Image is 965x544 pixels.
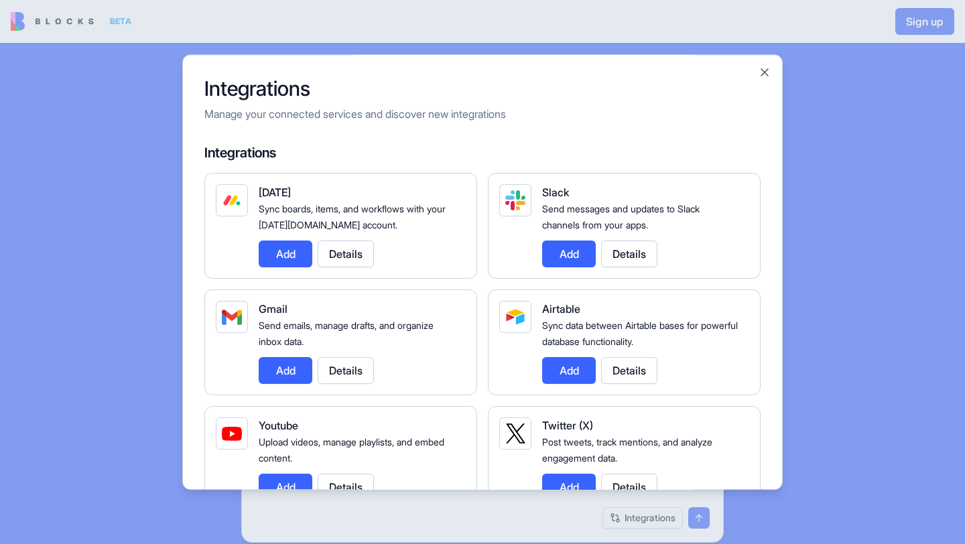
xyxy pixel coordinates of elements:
button: Add [542,357,596,384]
button: Add [542,474,596,500]
button: Details [601,241,657,267]
h4: Integrations [204,143,761,162]
h2: Integrations [204,76,761,100]
span: Sync boards, items, and workflows with your [DATE][DOMAIN_NAME] account. [259,203,446,230]
button: Add [259,474,312,500]
button: Details [318,357,374,384]
span: Post tweets, track mentions, and analyze engagement data. [542,436,712,464]
span: Slack [542,186,569,199]
span: Send emails, manage drafts, and organize inbox data. [259,320,434,347]
span: Twitter (X) [542,419,593,432]
button: Close [758,66,771,79]
button: Add [542,241,596,267]
span: Airtable [542,302,580,316]
button: Details [318,241,374,267]
button: Add [259,357,312,384]
button: Add [259,241,312,267]
span: [DATE] [259,186,291,199]
span: Youtube [259,419,298,432]
button: Details [601,357,657,384]
span: Sync data between Airtable bases for powerful database functionality. [542,320,738,347]
button: Details [318,474,374,500]
span: Gmail [259,302,287,316]
p: Manage your connected services and discover new integrations [204,106,761,122]
span: Upload videos, manage playlists, and embed content. [259,436,444,464]
span: Send messages and updates to Slack channels from your apps. [542,203,700,230]
button: Details [601,474,657,500]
